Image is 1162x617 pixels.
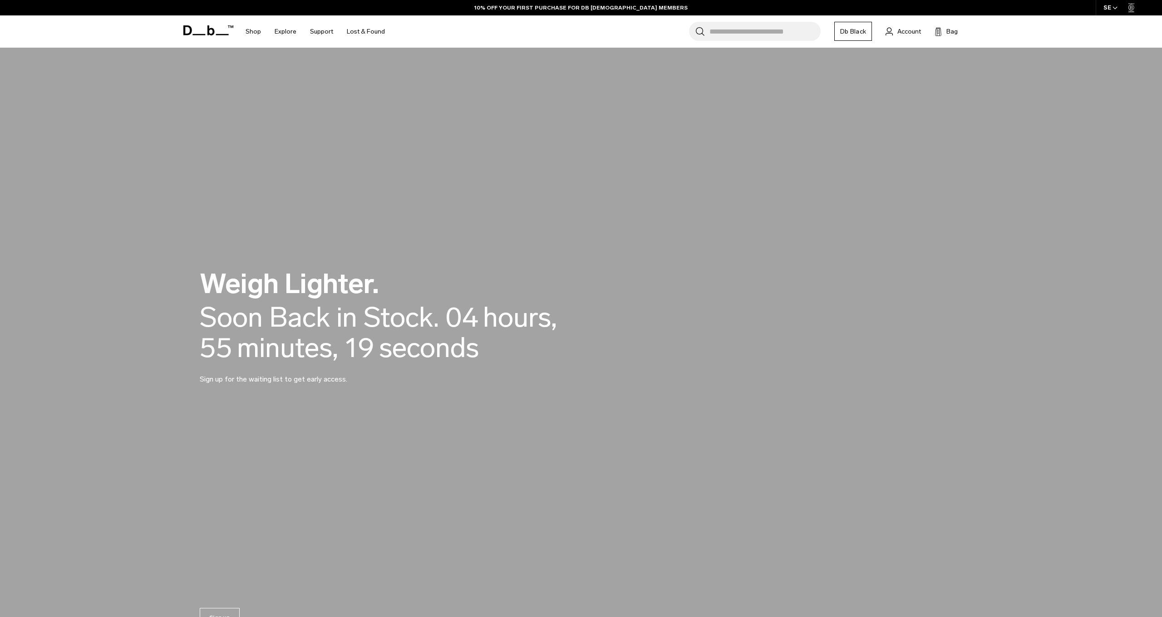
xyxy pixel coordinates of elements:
span: 04 [446,302,478,333]
span: Bag [946,27,958,36]
a: Lost & Found [347,15,385,48]
h2: Weigh Lighter. [200,270,608,298]
p: Sign up for the waiting list to get early access. [200,363,418,385]
a: Shop [246,15,261,48]
span: , [332,331,338,364]
button: Bag [935,26,958,37]
a: 10% OFF YOUR FIRST PURCHASE FOR DB [DEMOGRAPHIC_DATA] MEMBERS [474,4,688,12]
span: 55 [200,333,232,363]
span: minutes [237,333,338,363]
a: Support [310,15,333,48]
div: Soon Back in Stock. [200,302,439,333]
span: seconds [379,333,479,363]
span: hours, [483,302,557,333]
a: Db Black [834,22,872,41]
span: Account [897,27,921,36]
a: Explore [275,15,296,48]
span: 19 [345,333,374,363]
nav: Main Navigation [239,15,392,48]
a: Account [886,26,921,37]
